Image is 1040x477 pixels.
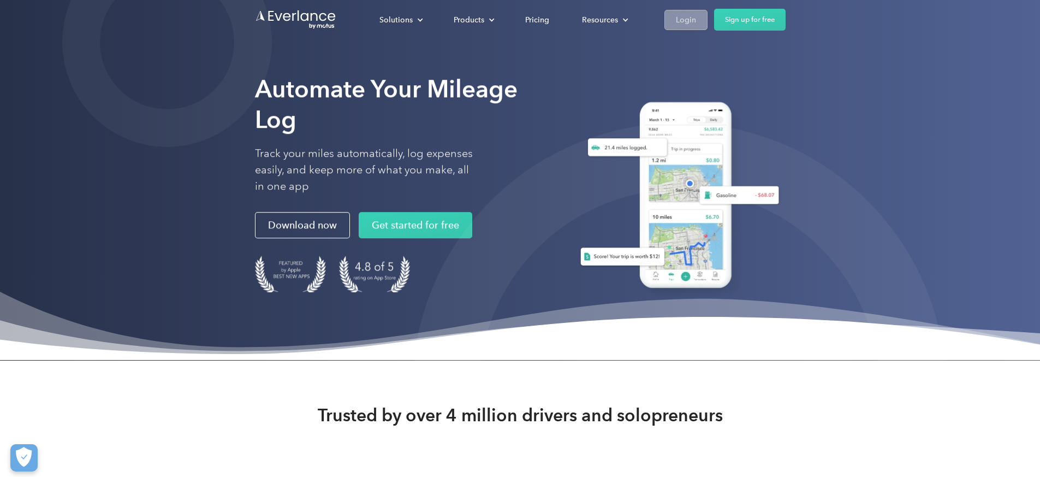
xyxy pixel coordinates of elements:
[525,13,549,27] div: Pricing
[714,9,786,31] a: Sign up for free
[339,256,410,292] img: 4.9 out of 5 stars on the app store
[514,10,560,30] a: Pricing
[255,212,350,238] a: Download now
[10,444,38,472] button: Cookies Settings
[369,10,432,30] div: Solutions
[676,13,696,27] div: Login
[255,74,518,134] strong: Automate Your Mileage Log
[664,10,708,30] a: Login
[255,9,337,30] a: Go to homepage
[255,145,473,195] p: Track your miles automatically, log expenses easily, and keep more of what you make, all in one app
[255,256,326,292] img: Badge for Featured by Apple Best New Apps
[379,13,413,27] div: Solutions
[359,212,472,238] a: Get started for free
[567,93,786,301] img: Everlance, mileage tracker app, expense tracking app
[582,13,618,27] div: Resources
[454,13,484,27] div: Products
[318,404,723,426] strong: Trusted by over 4 million drivers and solopreneurs
[443,10,503,30] div: Products
[571,10,637,30] div: Resources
